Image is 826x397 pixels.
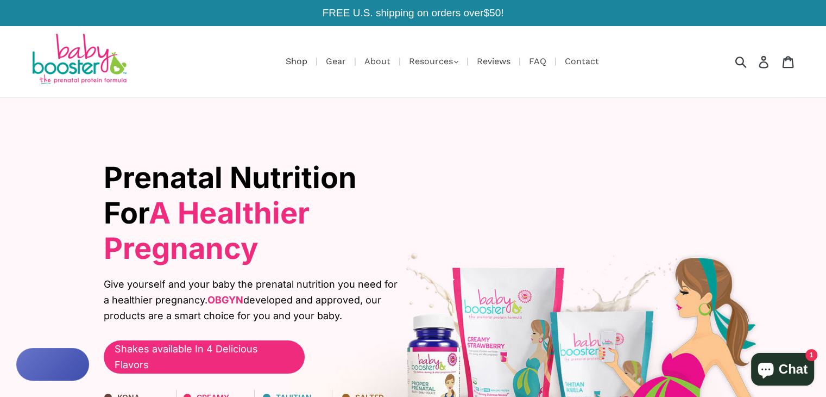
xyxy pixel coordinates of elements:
b: OBGYN [207,294,243,306]
a: Gear [320,54,351,68]
img: Baby Booster Prenatal Protein Supplements [30,34,128,86]
span: A Healthier Pregnancy [104,195,310,266]
a: Reviews [471,54,516,68]
a: Shop [280,54,313,68]
a: Contact [559,54,604,68]
button: Rewards [16,348,89,381]
inbox-online-store-chat: Shopify online store chat [748,353,817,388]
span: Shakes available In 4 Delicious Flavors [115,342,294,373]
a: About [359,54,396,68]
input: Search [739,49,768,73]
span: 50 [489,7,501,18]
span: Prenatal Nutrition For [104,160,357,266]
button: Resources [403,53,464,70]
span: Give yourself and your baby the prenatal nutrition you need for a healthier pregnancy. developed ... [104,277,405,324]
a: FAQ [524,54,552,68]
span: $ [483,7,489,18]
